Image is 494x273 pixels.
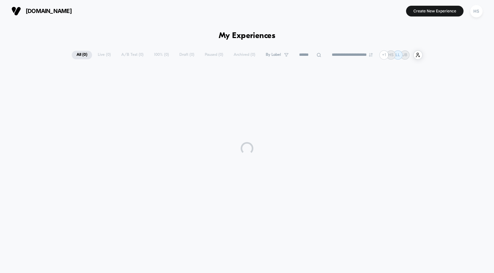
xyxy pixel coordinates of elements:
[396,53,400,57] p: LL
[470,5,483,17] div: HS
[11,6,21,16] img: Visually logo
[26,8,72,15] span: [DOMAIN_NAME]
[266,53,281,57] span: By Label
[406,6,464,16] button: Create New Experience
[72,51,92,59] span: All ( 0 )
[219,32,276,41] h1: My Experiences
[10,6,74,16] button: [DOMAIN_NAME]
[369,53,373,57] img: end
[468,5,484,18] button: HS
[403,53,407,57] p: JB
[388,53,394,57] p: HS
[379,50,389,60] div: + 1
